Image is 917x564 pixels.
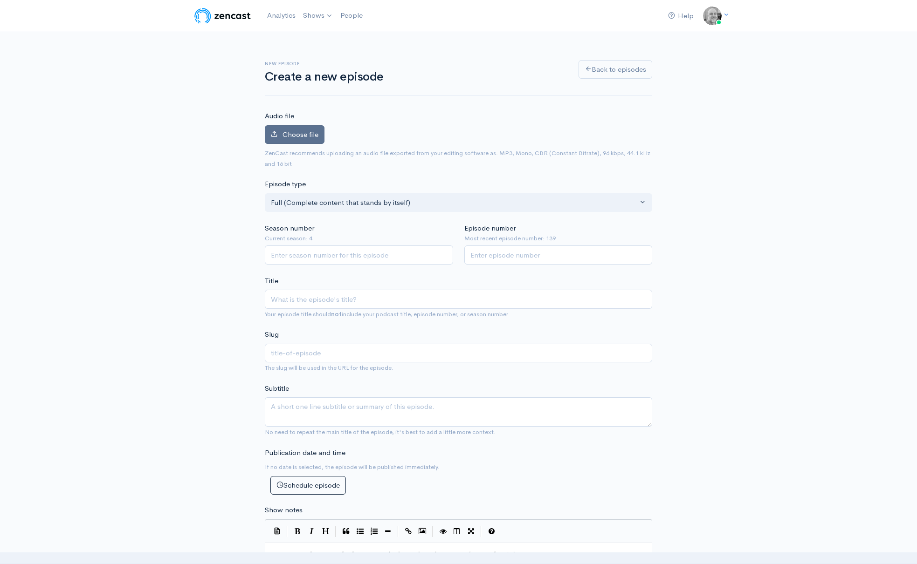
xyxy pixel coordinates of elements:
label: Audio file [265,111,294,122]
span: ] [400,550,402,559]
button: Insert Image [415,524,429,538]
a: People [337,6,366,26]
small: Current season: 4 [265,234,453,243]
input: Enter episode number [464,245,653,265]
small: If no date is selected, the episode will be published immediately. [265,463,440,471]
label: Subtitle [265,383,289,394]
button: Toggle Fullscreen [464,524,478,538]
span: someone [311,550,340,559]
a: Back to episodes [579,60,652,79]
button: Bold [290,524,304,538]
span: someone else [353,550,396,559]
label: Season number [265,223,314,234]
h1: Create a new episode [265,70,567,84]
input: Enter season number for this episode [265,245,453,265]
img: ZenCast Logo [193,7,252,25]
i: | [287,526,288,537]
a: Shows [299,6,337,26]
button: Quote [339,524,353,538]
i: | [398,526,399,537]
label: Episode number [464,223,516,234]
small: The slug will be used in the URL for the episode. [265,364,393,372]
a: Analytics [263,6,299,26]
i: | [432,526,433,537]
button: Toggle Preview [436,524,450,538]
small: Your episode title should include your podcast title, episode number, or season number. [265,310,510,318]
span: Choose file [283,130,318,139]
i: | [481,526,482,537]
small: Most recent episode number: 139 [464,234,653,243]
div: Full (Complete content that stands by itself) [271,197,638,208]
button: Heading [318,524,332,538]
small: ZenCast recommends uploading an audio file exported from your editing software as: MP3, Mono, CBR... [265,149,650,168]
label: Title [265,276,278,286]
input: title-of-episode [265,344,652,363]
h6: New episode [265,61,567,66]
button: Italic [304,524,318,538]
span: another person [420,550,467,559]
i: | [335,526,336,537]
input: What is the episode's title? [265,290,652,309]
button: Insert Horizontal Line [381,524,395,538]
label: Slug [265,329,279,340]
button: Markdown Guide [484,524,498,538]
button: Full (Complete content that stands by itself) [265,193,652,212]
a: Help [664,6,697,26]
span: This week, , and cover ..... [272,550,529,559]
button: Create Link [401,524,415,538]
strong: not [331,310,342,318]
button: Generic List [353,524,367,538]
small: No need to repeat the main title of the episode, it's best to add a little more context. [265,428,496,436]
button: Insert Show Notes Template [270,524,284,538]
label: Episode type [265,179,306,190]
span: ] [515,550,517,559]
button: Numbered List [367,524,381,538]
span: [ [348,550,350,559]
label: Publication date and time [265,448,345,458]
span: ] [470,550,472,559]
button: Schedule episode [270,476,346,495]
span: [ [490,550,492,559]
span: ] [343,550,345,559]
span: [ [306,550,308,559]
button: Toggle Side by Side [450,524,464,538]
span: topic [495,550,511,559]
img: ... [703,7,722,25]
span: [ [414,550,416,559]
label: Show notes [265,505,303,516]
